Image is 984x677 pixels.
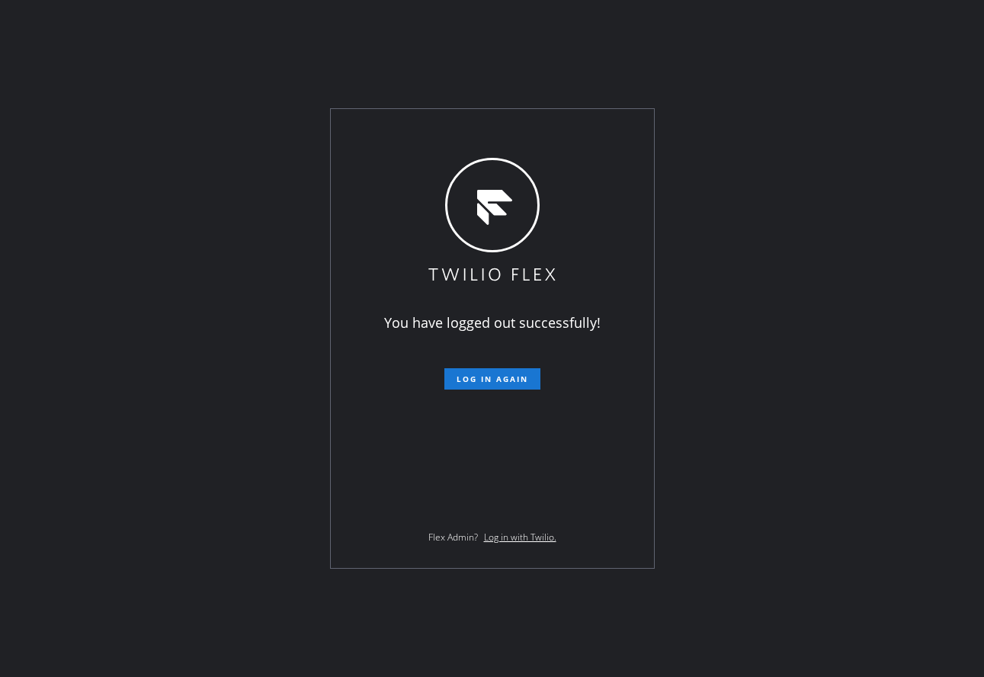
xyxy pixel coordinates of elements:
span: Log in again [457,374,528,384]
span: Flex Admin? [428,531,478,544]
span: You have logged out successfully! [384,313,601,332]
a: Log in with Twilio. [484,531,556,544]
button: Log in again [444,368,540,390]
